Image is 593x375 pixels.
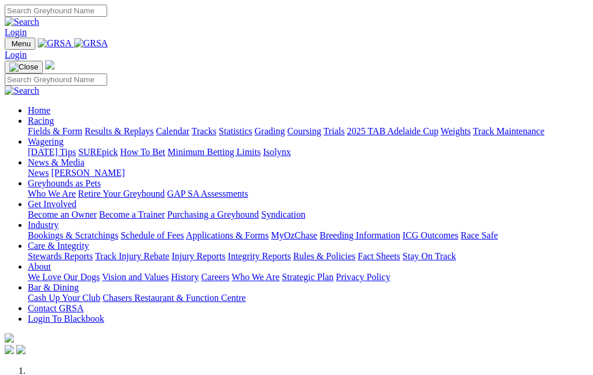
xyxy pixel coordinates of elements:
[282,272,334,282] a: Strategic Plan
[28,126,82,136] a: Fields & Form
[28,137,64,146] a: Wagering
[28,209,97,219] a: Become an Owner
[28,293,588,303] div: Bar & Dining
[51,168,125,178] a: [PERSON_NAME]
[336,272,390,282] a: Privacy Policy
[28,209,588,220] div: Get Involved
[120,147,166,157] a: How To Bet
[167,147,261,157] a: Minimum Betting Limits
[28,272,100,282] a: We Love Our Dogs
[28,251,93,261] a: Stewards Reports
[5,345,14,354] img: facebook.svg
[16,345,25,354] img: twitter.svg
[28,168,49,178] a: News
[28,293,100,303] a: Cash Up Your Club
[28,272,588,282] div: About
[186,230,269,240] a: Applications & Forms
[402,230,458,240] a: ICG Outcomes
[28,147,76,157] a: [DATE] Tips
[28,105,50,115] a: Home
[201,272,229,282] a: Careers
[156,126,189,136] a: Calendar
[28,147,588,157] div: Wagering
[167,189,248,198] a: GAP SA Assessments
[232,272,280,282] a: Who We Are
[95,251,169,261] a: Track Injury Rebate
[228,251,291,261] a: Integrity Reports
[219,126,252,136] a: Statistics
[255,126,285,136] a: Grading
[5,50,27,60] a: Login
[347,126,438,136] a: 2025 TAB Adelaide Cup
[171,251,225,261] a: Injury Reports
[38,38,72,49] img: GRSA
[78,189,165,198] a: Retire Your Greyhound
[9,62,38,72] img: Close
[323,126,345,136] a: Trials
[287,126,321,136] a: Coursing
[28,116,54,126] a: Racing
[78,147,118,157] a: SUREpick
[263,147,291,157] a: Isolynx
[28,157,85,167] a: News & Media
[192,126,217,136] a: Tracks
[28,189,588,199] div: Greyhounds as Pets
[5,38,35,50] button: Toggle navigation
[402,251,456,261] a: Stay On Track
[358,251,400,261] a: Fact Sheets
[28,178,101,188] a: Greyhounds as Pets
[171,272,199,282] a: History
[28,220,58,230] a: Industry
[28,230,588,241] div: Industry
[5,333,14,343] img: logo-grsa-white.png
[45,60,54,69] img: logo-grsa-white.png
[167,209,259,219] a: Purchasing a Greyhound
[28,189,76,198] a: Who We Are
[28,303,83,313] a: Contact GRSA
[28,262,51,271] a: About
[5,27,27,37] a: Login
[473,126,544,136] a: Track Maintenance
[5,86,39,96] img: Search
[441,126,471,136] a: Weights
[293,251,356,261] a: Rules & Policies
[261,209,305,219] a: Syndication
[5,5,107,17] input: Search
[460,230,497,240] a: Race Safe
[85,126,153,136] a: Results & Replays
[5,73,107,86] input: Search
[28,199,76,209] a: Get Involved
[28,168,588,178] div: News & Media
[5,17,39,27] img: Search
[99,209,165,219] a: Become a Trainer
[28,314,104,323] a: Login To Blackbook
[320,230,400,240] a: Breeding Information
[271,230,317,240] a: MyOzChase
[28,241,89,251] a: Care & Integrity
[5,61,43,73] button: Toggle navigation
[12,39,31,48] span: Menu
[28,230,118,240] a: Bookings & Scratchings
[120,230,184,240] a: Schedule of Fees
[28,251,588,262] div: Care & Integrity
[74,38,108,49] img: GRSA
[102,272,169,282] a: Vision and Values
[28,282,79,292] a: Bar & Dining
[103,293,246,303] a: Chasers Restaurant & Function Centre
[28,126,588,137] div: Racing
